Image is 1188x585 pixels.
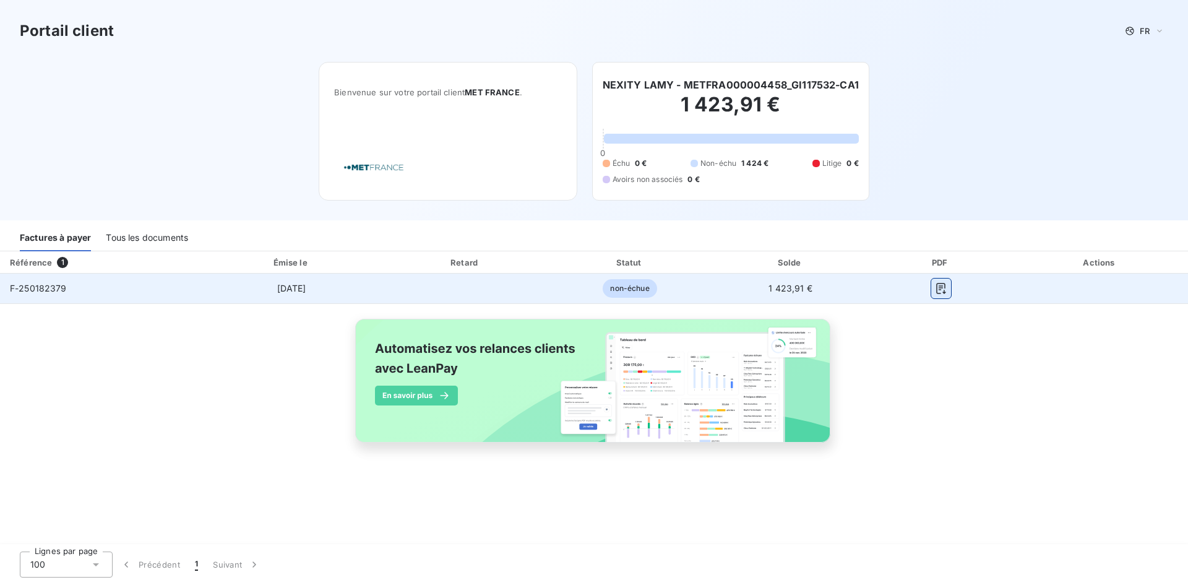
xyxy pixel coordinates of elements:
[10,258,52,267] div: Référence
[57,257,68,268] span: 1
[613,158,631,169] span: Échu
[20,20,114,42] h3: Portail client
[187,552,205,578] button: 1
[687,174,699,185] span: 0 €
[603,279,656,298] span: non-échue
[277,283,306,293] span: [DATE]
[205,552,268,578] button: Suivant
[600,148,605,158] span: 0
[872,256,1010,269] div: PDF
[713,256,867,269] div: Solde
[1140,26,1150,36] span: FR
[551,256,709,269] div: Statut
[204,256,380,269] div: Émise le
[10,283,67,293] span: F-250182379
[768,283,812,293] span: 1 423,91 €
[113,552,187,578] button: Précédent
[603,77,859,92] h6: NEXITY LAMY - METFRA000004458_GI117532-CA1
[334,150,413,185] img: Company logo
[741,158,768,169] span: 1 424 €
[603,92,859,129] h2: 1 423,91 €
[613,174,683,185] span: Avoirs non associés
[1015,256,1186,269] div: Actions
[700,158,736,169] span: Non-échu
[846,158,858,169] span: 0 €
[465,87,520,97] span: MET FRANCE
[30,558,45,571] span: 100
[385,256,546,269] div: Retard
[195,558,198,571] span: 1
[106,225,188,251] div: Tous les documents
[334,87,561,97] span: Bienvenue sur votre portail client .
[822,158,842,169] span: Litige
[635,158,647,169] span: 0 €
[344,311,844,464] img: banner
[20,225,91,251] div: Factures à payer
